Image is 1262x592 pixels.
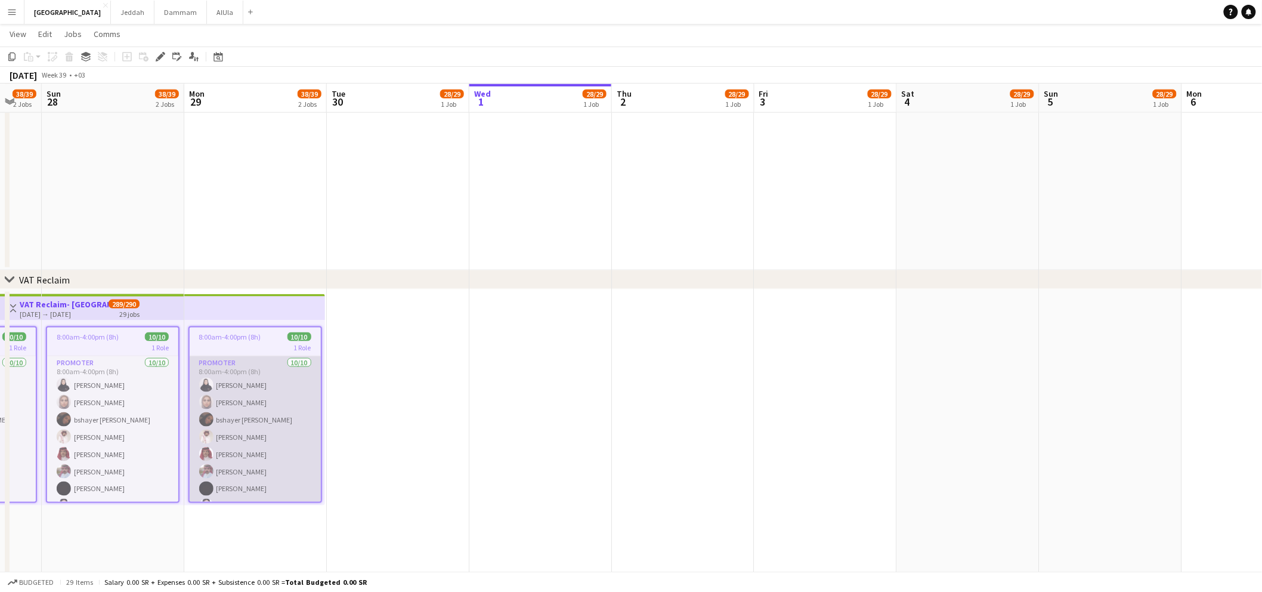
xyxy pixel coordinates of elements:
[10,29,26,39] span: View
[207,1,243,24] button: AlUla
[156,100,178,109] div: 2 Jobs
[13,100,36,109] div: 2 Jobs
[38,29,52,39] span: Edit
[615,95,632,109] span: 2
[89,26,125,42] a: Comms
[20,310,109,319] div: [DATE] → [DATE]
[1043,95,1059,109] span: 5
[617,88,632,99] span: Thu
[287,332,311,341] span: 10/10
[188,326,322,503] app-job-card: 8:00am-4:00pm (8h)10/101 RolePromoter10/108:00am-4:00pm (8h)[PERSON_NAME][PERSON_NAME]bshayer [PE...
[33,26,57,42] a: Edit
[902,88,915,99] span: Sat
[109,300,140,309] span: 289/290
[119,309,140,319] div: 29 jobs
[298,90,321,98] span: 38/39
[1153,100,1176,109] div: 1 Job
[1153,90,1177,98] span: 28/29
[472,95,491,109] span: 1
[24,1,111,24] button: [GEOGRAPHIC_DATA]
[332,88,345,99] span: Tue
[19,578,54,587] span: Budgeted
[57,332,119,341] span: 8:00am-4:00pm (8h)
[39,70,69,79] span: Week 39
[757,95,769,109] span: 3
[199,332,261,341] span: 8:00am-4:00pm (8h)
[759,88,769,99] span: Fri
[155,90,179,98] span: 38/39
[20,299,109,310] h3: VAT Reclaim- [GEOGRAPHIC_DATA]
[294,343,311,352] span: 1 Role
[868,90,892,98] span: 28/29
[1187,88,1202,99] span: Mon
[868,100,891,109] div: 1 Job
[189,88,205,99] span: Mon
[1011,100,1034,109] div: 1 Job
[151,343,169,352] span: 1 Role
[190,356,321,553] app-card-role: Promoter10/108:00am-4:00pm (8h)[PERSON_NAME][PERSON_NAME]bshayer [PERSON_NAME][PERSON_NAME][PERSO...
[74,70,85,79] div: +03
[47,356,178,553] app-card-role: Promoter10/108:00am-4:00pm (8h)[PERSON_NAME][PERSON_NAME]bshayer [PERSON_NAME][PERSON_NAME][PERSO...
[13,90,36,98] span: 38/39
[104,578,367,587] div: Salary 0.00 SR + Expenses 0.00 SR + Subsistence 0.00 SR =
[19,274,70,286] div: VAT Reclaim
[9,343,26,352] span: 1 Role
[1185,95,1202,109] span: 6
[330,95,345,109] span: 30
[1044,88,1059,99] span: Sun
[583,90,607,98] span: 28/29
[285,578,367,587] span: Total Budgeted 0.00 SR
[47,88,61,99] span: Sun
[6,576,55,589] button: Budgeted
[145,332,169,341] span: 10/10
[440,90,464,98] span: 28/29
[298,100,321,109] div: 2 Jobs
[94,29,120,39] span: Comms
[2,332,26,341] span: 10/10
[583,100,606,109] div: 1 Job
[5,26,31,42] a: View
[154,1,207,24] button: Dammam
[900,95,915,109] span: 4
[187,95,205,109] span: 29
[474,88,491,99] span: Wed
[111,1,154,24] button: Jeddah
[726,100,748,109] div: 1 Job
[441,100,463,109] div: 1 Job
[725,90,749,98] span: 28/29
[1010,90,1034,98] span: 28/29
[46,326,180,503] app-job-card: 8:00am-4:00pm (8h)10/101 RolePromoter10/108:00am-4:00pm (8h)[PERSON_NAME][PERSON_NAME]bshayer [PE...
[10,69,37,81] div: [DATE]
[66,578,94,587] span: 29 items
[64,29,82,39] span: Jobs
[59,26,86,42] a: Jobs
[45,95,61,109] span: 28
